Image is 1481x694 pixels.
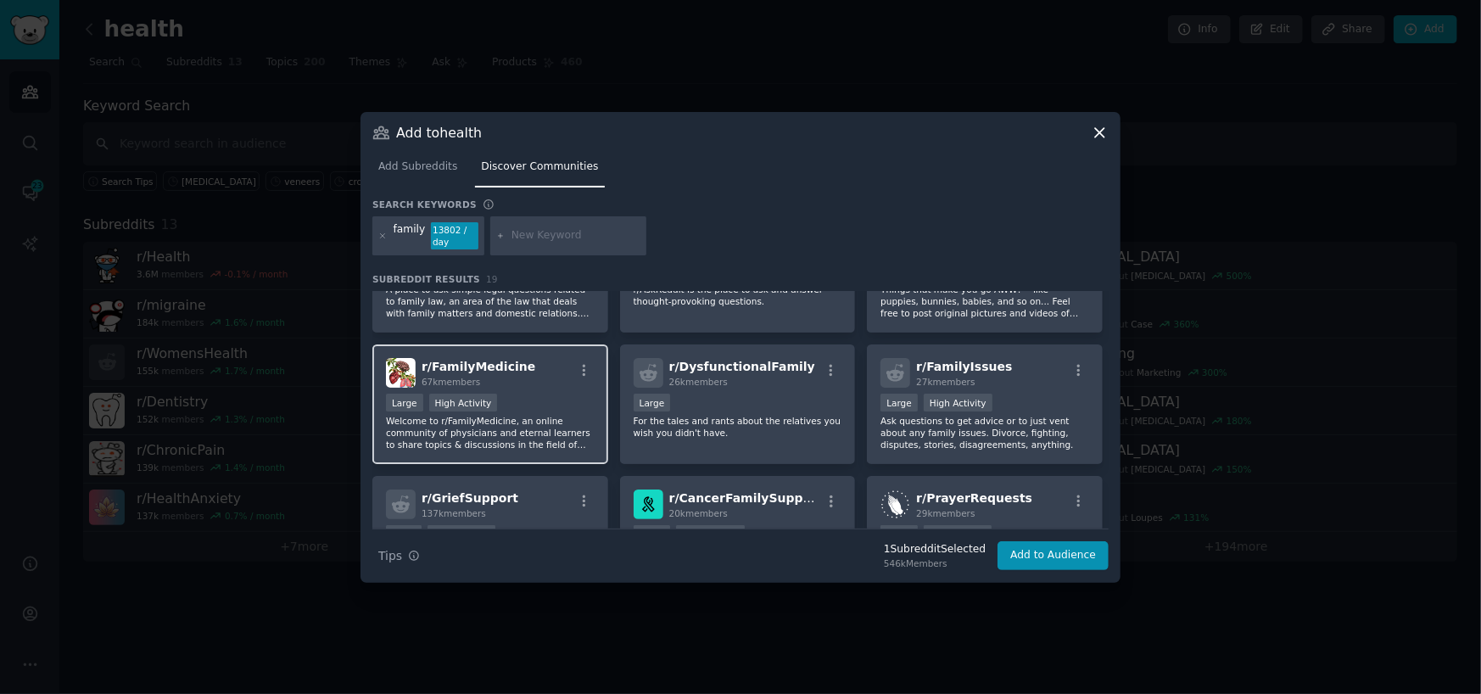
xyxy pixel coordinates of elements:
[880,415,1089,451] p: Ask questions to get advice or to just vent about any family issues. Divorce, fighting, disputes,...
[386,525,422,543] div: Huge
[998,541,1109,570] button: Add to Audience
[634,490,663,519] img: CancerFamilySupport
[386,283,595,319] p: A place to ask simple legal questions related to family law, an area of the law that deals with f...
[431,222,478,249] div: 13802 / day
[916,377,975,387] span: 27k members
[372,541,426,571] button: Tips
[372,154,463,188] a: Add Subreddits
[634,415,842,439] p: For the tales and rants about the relatives you wish you didn't have.
[924,525,992,543] div: Super Active
[880,283,1089,319] p: Things that make you go AWW! -- like puppies, bunnies, babies, and so on... Feel free to post ori...
[481,160,598,175] span: Discover Communities
[386,358,416,388] img: FamilyMedicine
[396,124,482,142] h3: Add to health
[880,490,910,519] img: PrayerRequests
[884,557,986,569] div: 546k Members
[422,508,486,518] span: 137k members
[634,283,842,307] p: r/AskReddit is the place to ask and answer thought-provoking questions.
[916,508,975,518] span: 29k members
[475,154,604,188] a: Discover Communities
[669,360,815,373] span: r/ DysfunctionalFamily
[916,491,1032,505] span: r/ PrayerRequests
[386,394,423,411] div: Large
[429,394,498,411] div: High Activity
[378,547,402,565] span: Tips
[669,377,728,387] span: 26k members
[676,525,745,543] div: High Activity
[634,394,671,411] div: Large
[880,394,918,411] div: Large
[422,491,518,505] span: r/ GriefSupport
[634,525,671,543] div: Large
[372,199,477,210] h3: Search keywords
[511,228,640,243] input: New Keyword
[669,508,728,518] span: 20k members
[669,491,823,505] span: r/ CancerFamilySupport
[378,160,457,175] span: Add Subreddits
[422,377,480,387] span: 67k members
[916,360,1012,373] span: r/ FamilyIssues
[422,360,535,373] span: r/ FamilyMedicine
[884,542,986,557] div: 1 Subreddit Selected
[372,273,480,285] span: Subreddit Results
[486,274,498,284] span: 19
[394,222,426,249] div: family
[386,415,595,451] p: Welcome to r/FamilyMedicine, an online community of physicians and eternal learners to share topi...
[880,525,918,543] div: Large
[924,394,992,411] div: High Activity
[428,525,496,543] div: Super Active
